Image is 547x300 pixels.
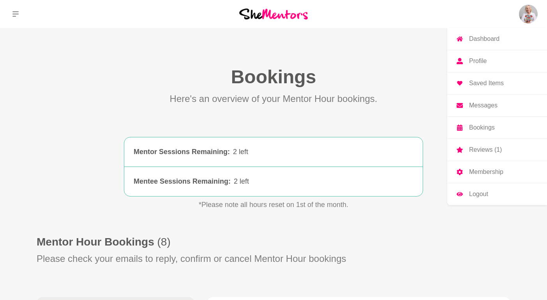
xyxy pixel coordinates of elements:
[469,147,502,153] p: Reviews (1)
[469,36,499,42] p: Dashboard
[233,147,413,157] div: 2 left
[157,236,171,248] span: (8)
[239,9,308,19] img: She Mentors Logo
[469,169,503,175] p: Membership
[447,95,547,116] a: Messages
[519,5,538,23] img: Sue Johnston
[170,92,378,106] p: Here's an overview of your Mentor Hour bookings.
[447,50,547,72] a: Profile
[469,58,487,64] p: Profile
[86,200,461,210] p: *Please note all hours reset on 1st of the month.
[134,176,231,187] div: Mentee Sessions Remaining :
[134,147,230,157] div: Mentor Sessions Remaining :
[519,5,538,23] a: Sue JohnstonDashboardProfileSaved ItemsMessagesBookingsReviews (1)MembershipLogout
[447,72,547,94] a: Saved Items
[37,235,171,249] h1: Mentor Hour Bookings
[37,252,346,266] p: Please check your emails to reply, confirm or cancel Mentor Hour bookings
[447,139,547,161] a: Reviews (1)
[447,117,547,139] a: Bookings
[469,125,495,131] p: Bookings
[234,176,413,187] div: 2 left
[469,102,498,109] p: Messages
[231,65,316,89] h1: Bookings
[469,80,504,86] p: Saved Items
[469,191,488,197] p: Logout
[447,28,547,50] a: Dashboard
